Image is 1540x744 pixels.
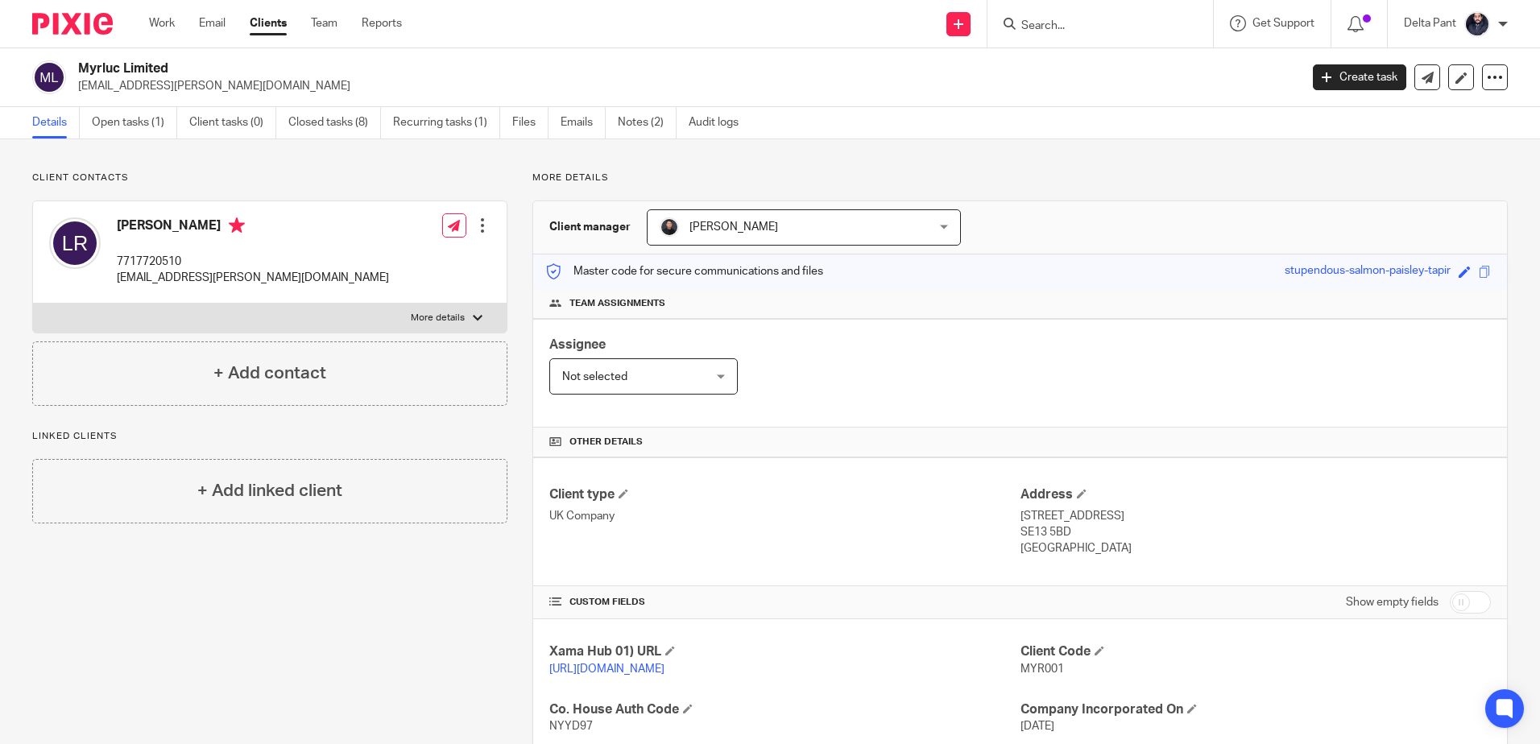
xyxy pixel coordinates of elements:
a: Open tasks (1) [92,107,177,138]
span: Team assignments [569,297,665,310]
img: My%20Photo.jpg [660,217,679,237]
a: Email [199,15,226,31]
label: Show empty fields [1346,594,1439,610]
p: Delta Pant [1404,15,1456,31]
div: stupendous-salmon-paisley-tapir [1285,262,1451,281]
p: [GEOGRAPHIC_DATA] [1020,540,1491,556]
h4: Address [1020,486,1491,503]
a: Work [149,15,175,31]
span: [PERSON_NAME] [689,221,778,233]
span: Assignee [549,338,606,351]
a: Team [311,15,337,31]
a: Details [32,107,80,138]
h4: + Add contact [213,361,326,386]
a: Clients [250,15,287,31]
i: Primary [229,217,245,234]
a: Recurring tasks (1) [393,107,500,138]
h4: Company Incorporated On [1020,701,1491,718]
input: Search [1020,19,1165,34]
h2: Myrluc Limited [78,60,1046,77]
p: [EMAIL_ADDRESS][PERSON_NAME][DOMAIN_NAME] [117,270,389,286]
a: Notes (2) [618,107,677,138]
h4: Co. House Auth Code [549,701,1020,718]
p: [EMAIL_ADDRESS][PERSON_NAME][DOMAIN_NAME] [78,78,1289,94]
p: Linked clients [32,430,507,443]
a: Reports [362,15,402,31]
img: dipesh-min.jpg [1464,11,1490,37]
h4: Xama Hub 01) URL [549,643,1020,660]
a: Files [512,107,549,138]
a: Audit logs [689,107,751,138]
p: SE13 5BD [1020,524,1491,540]
span: Not selected [562,371,627,382]
p: More details [532,172,1508,184]
h4: Client Code [1020,643,1491,660]
p: [STREET_ADDRESS] [1020,508,1491,524]
span: NYYD97 [549,721,593,732]
h3: Client manager [549,219,631,235]
a: Client tasks (0) [189,107,276,138]
a: Create task [1313,64,1406,90]
span: Other details [569,436,643,448]
span: [DATE] [1020,721,1054,732]
p: Client contacts [32,172,507,184]
h4: [PERSON_NAME] [117,217,389,238]
a: Emails [561,107,606,138]
p: 7717720510 [117,254,389,270]
p: More details [411,312,465,324]
h4: Client type [549,486,1020,503]
p: Master code for secure communications and files [545,263,823,279]
a: Closed tasks (8) [288,107,381,138]
h4: CUSTOM FIELDS [549,596,1020,609]
span: Get Support [1252,18,1314,29]
img: svg%3E [49,217,101,269]
span: MYR001 [1020,663,1064,675]
img: Pixie [32,13,113,35]
h4: + Add linked client [197,478,342,503]
p: UK Company [549,508,1020,524]
a: [URL][DOMAIN_NAME] [549,663,664,675]
img: svg%3E [32,60,66,94]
